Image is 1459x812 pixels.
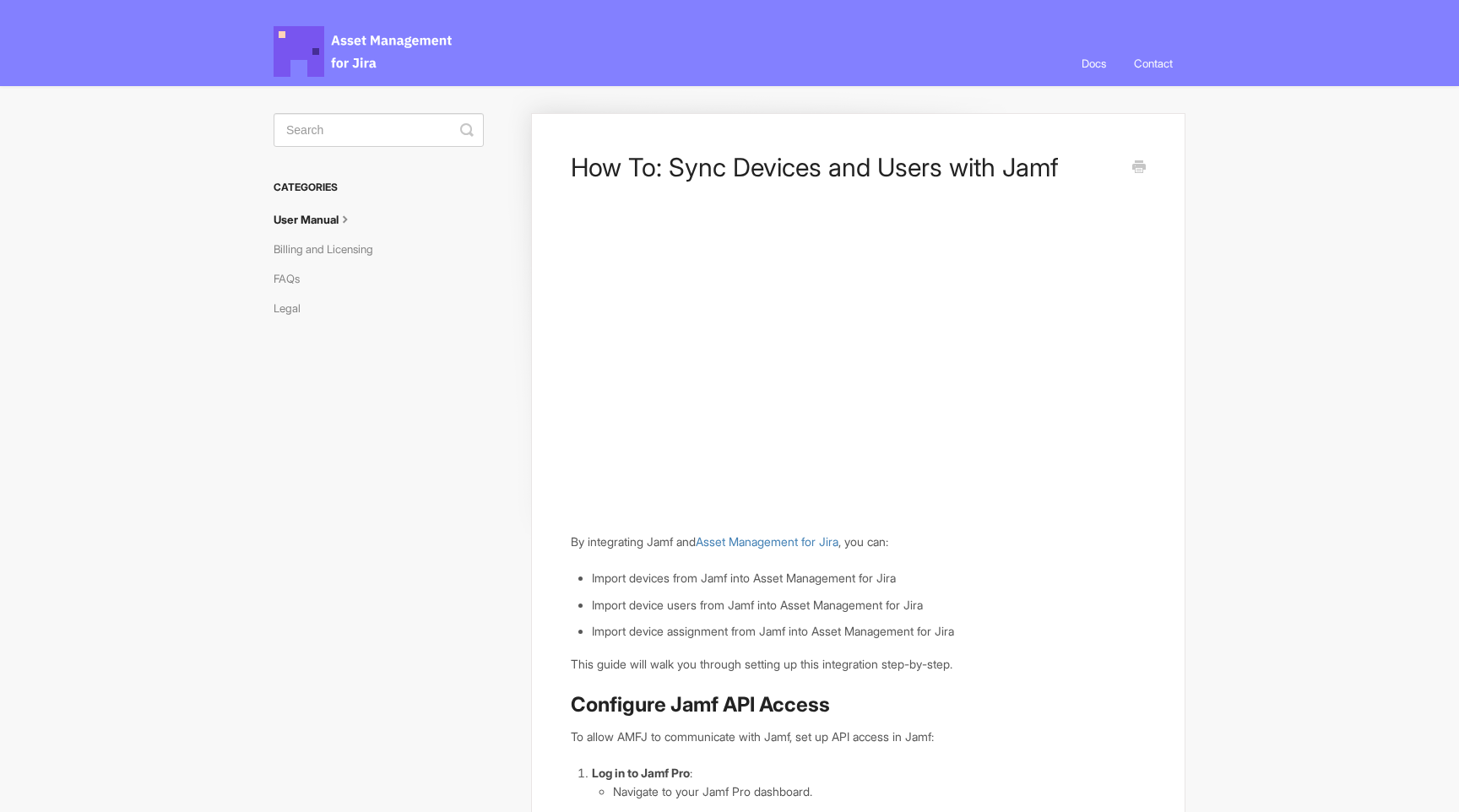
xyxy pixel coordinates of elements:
[613,782,1146,801] li: Navigate to your Jamf Pro dashboard.
[274,206,366,233] a: User Manual
[1121,41,1185,86] a: Contact
[592,569,1146,587] li: Import devices from Jamf into Asset Management for Jira
[592,596,1146,614] li: Import device users from Jamf into Asset Management for Jira
[274,26,454,77] span: Asset Management for Jira Docs
[571,152,1120,182] h1: How To: Sync Devices and Users with Jamf
[592,764,1146,800] li: :
[274,113,484,147] input: Search
[274,295,313,322] a: Legal
[1069,41,1119,86] a: Docs
[274,235,386,263] a: Billing and Licensing
[274,265,312,292] a: FAQs
[1132,159,1146,177] a: Print this Article
[571,691,1146,718] h2: Configure Jamf API Access
[274,172,484,203] h3: Categories
[571,533,1146,551] p: By integrating Jamf and , you can:
[696,534,838,549] a: Asset Management for Jira
[592,622,1146,641] li: Import device assignment from Jamf into Asset Management for Jira
[571,728,1146,746] p: To allow AMFJ to communicate with Jamf, set up API access in Jamf:
[592,766,690,780] strong: Log in to Jamf Pro
[571,655,1146,674] p: This guide will walk you through setting up this integration step-by-step.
